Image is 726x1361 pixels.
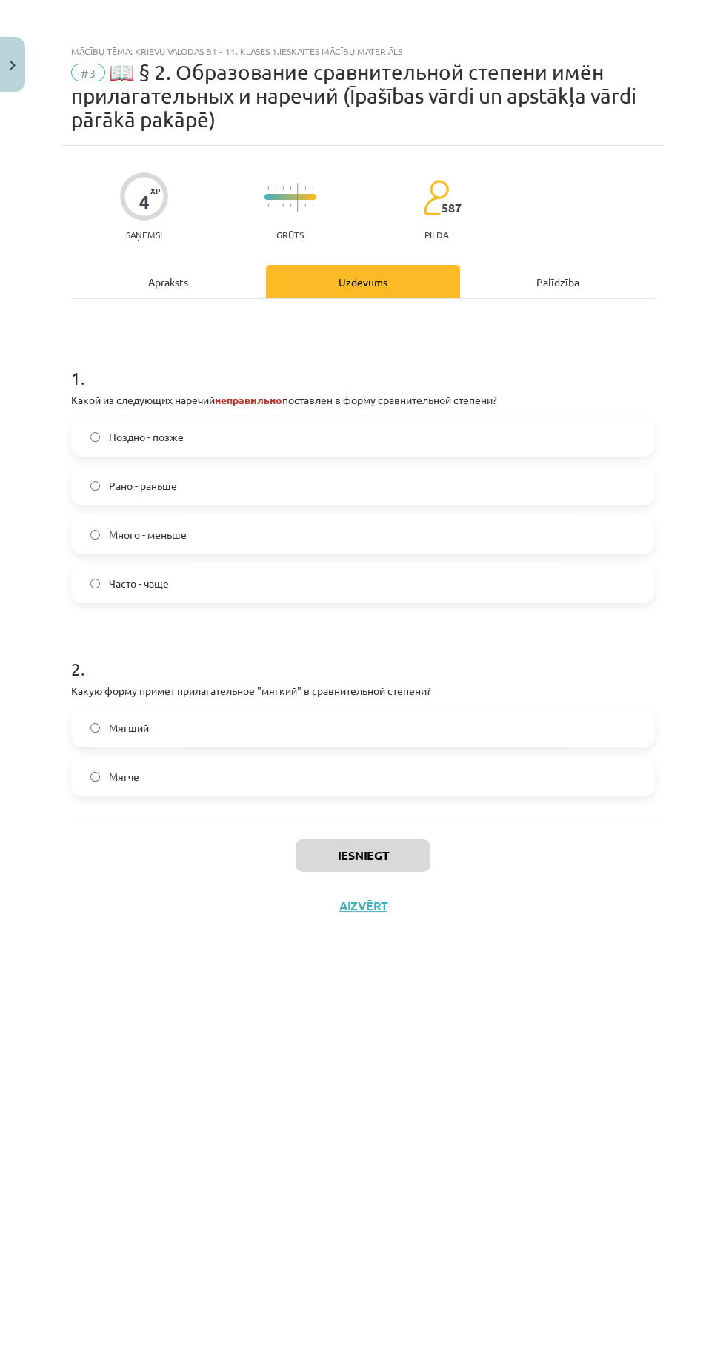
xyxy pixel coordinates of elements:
img: icon-short-line-57e1e144782c952c97e751825c79c345078a6d821885a25fce030b3d8c18986b.svg [267,186,269,190]
img: icon-long-line-d9ea69661e0d244f92f715978eff75569469978d946b2353a9bb055b3ed8787d.svg [297,183,299,212]
div: Apraksts [71,265,266,298]
span: Мягший [109,720,149,736]
span: Поздно - позже [109,429,184,445]
img: icon-short-line-57e1e144782c952c97e751825c79c345078a6d821885a25fce030b3d8c18986b.svg [304,204,306,207]
span: Рано - раньше [109,478,177,494]
img: icon-short-line-57e1e144782c952c97e751825c79c345078a6d821885a25fce030b3d8c18986b.svg [304,186,306,190]
button: Aizvērt [335,898,391,913]
img: icon-short-line-57e1e144782c952c97e751825c79c345078a6d821885a25fce030b3d8c18986b.svg [282,204,284,207]
p: Какую форму примет прилагательное "мягкий" в сравнительной степени? [71,683,655,699]
img: icon-short-line-57e1e144782c952c97e751825c79c345078a6d821885a25fce030b3d8c18986b.svg [290,204,291,207]
img: students-c634bb4e5e11cddfef0936a35e636f08e4e9abd3cc4e673bd6f9a4125e45ecb1.svg [423,179,449,216]
input: Мягший [90,723,100,733]
span: 📖 § 2. Образование сравнительной степени имён прилагательных и наречий (Īpašības vārdi un apstākļ... [71,60,636,132]
div: Uzdevums [266,265,461,298]
input: Мягче [90,772,100,782]
input: Поздно - позже [90,432,100,442]
input: Часто - чаще [90,579,100,588]
div: 4 [139,192,150,212]
img: icon-short-line-57e1e144782c952c97e751825c79c345078a6d821885a25fce030b3d8c18986b.svg [312,204,313,207]
img: icon-short-line-57e1e144782c952c97e751825c79c345078a6d821885a25fce030b3d8c18986b.svg [275,204,276,207]
h1: 2 . [71,633,655,679]
div: Palīdzība [460,265,655,298]
span: 587 [442,201,462,215]
button: Iesniegt [296,839,430,872]
strong: неправильно [215,393,282,406]
p: pilda [424,229,448,240]
img: icon-short-line-57e1e144782c952c97e751825c79c345078a6d821885a25fce030b3d8c18986b.svg [290,186,291,190]
img: icon-short-line-57e1e144782c952c97e751825c79c345078a6d821885a25fce030b3d8c18986b.svg [312,186,313,190]
input: Рано - раньше [90,481,100,491]
span: Много - меньше [109,527,187,542]
h1: 1 . [71,342,655,388]
input: Много - меньше [90,530,100,540]
img: icon-short-line-57e1e144782c952c97e751825c79c345078a6d821885a25fce030b3d8c18986b.svg [267,204,269,207]
img: icon-close-lesson-0947bae3869378f0d4975bcd49f059093ad1ed9edebbc8119c70593378902aed.svg [10,61,16,70]
span: Часто - чаще [109,576,169,591]
p: Какой из следующих наречий поставлен в форму сравнительной степени? [71,392,655,408]
span: Мягче [109,769,139,784]
span: #3 [71,64,105,81]
img: icon-short-line-57e1e144782c952c97e751825c79c345078a6d821885a25fce030b3d8c18986b.svg [282,186,284,190]
img: icon-short-line-57e1e144782c952c97e751825c79c345078a6d821885a25fce030b3d8c18986b.svg [275,186,276,190]
p: Saņemsi [120,229,168,240]
span: XP [150,186,160,195]
p: Grūts [276,229,304,240]
div: Mācību tēma: Krievu valodas b1 - 11. klases 1.ieskaites mācību materiāls [71,46,655,56]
